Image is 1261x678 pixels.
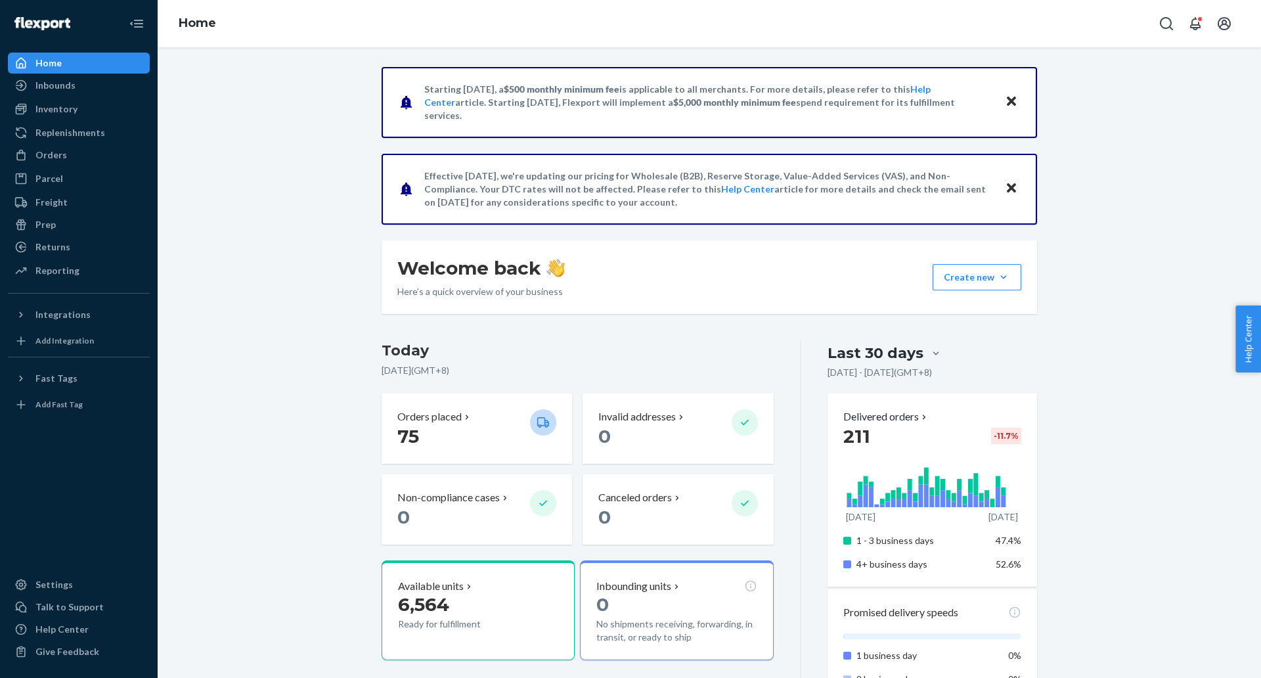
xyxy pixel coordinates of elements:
[598,425,611,447] span: 0
[35,172,63,185] div: Parcel
[8,574,150,595] a: Settings
[168,5,227,43] ol: breadcrumbs
[8,330,150,351] a: Add Integration
[580,560,773,660] button: Inbounding units0No shipments receiving, forwarding, in transit, or ready to ship
[35,335,94,346] div: Add Integration
[1235,305,1261,373] button: Help Center
[596,593,609,616] span: 0
[8,368,150,389] button: Fast Tags
[35,372,77,385] div: Fast Tags
[35,399,83,410] div: Add Fast Tag
[35,623,89,636] div: Help Center
[424,83,992,122] p: Starting [DATE], a is applicable to all merchants. For more details, please refer to this article...
[424,169,992,209] p: Effective [DATE], we're updating our pricing for Wholesale (B2B), Reserve Storage, Value-Added Se...
[398,618,520,631] p: Ready for fulfillment
[382,560,575,660] button: Available units6,564Ready for fulfillment
[382,394,572,464] button: Orders placed 75
[598,490,672,505] p: Canceled orders
[596,618,757,644] p: No shipments receiving, forwarding, in transit, or ready to ship
[828,366,932,379] p: [DATE] - [DATE] ( GMT+8 )
[828,343,923,363] div: Last 30 days
[991,428,1021,444] div: -11.7 %
[8,145,150,166] a: Orders
[1178,639,1248,671] iframe: Opens a widget where you can chat to one of our agents
[35,240,70,254] div: Returns
[397,285,565,298] p: Here’s a quick overview of your business
[35,126,105,139] div: Replenishments
[397,425,419,447] span: 75
[8,237,150,258] a: Returns
[856,534,986,547] p: 1 - 3 business days
[35,56,62,70] div: Home
[35,578,73,591] div: Settings
[35,308,91,321] div: Integrations
[1182,11,1208,37] button: Open notifications
[1153,11,1180,37] button: Open Search Box
[8,304,150,325] button: Integrations
[179,16,216,30] a: Home
[846,510,875,524] p: [DATE]
[504,83,619,95] span: $500 monthly minimum fee
[35,79,76,92] div: Inbounds
[382,340,774,361] h3: Today
[35,600,104,614] div: Talk to Support
[8,168,150,189] a: Parcel
[856,558,986,571] p: 4+ business days
[8,394,150,415] a: Add Fast Tag
[35,645,99,658] div: Give Feedback
[398,579,464,594] p: Available units
[8,597,150,618] button: Talk to Support
[8,641,150,662] button: Give Feedback
[1008,650,1021,661] span: 0%
[382,364,774,377] p: [DATE] ( GMT+8 )
[8,260,150,281] a: Reporting
[397,409,462,424] p: Orders placed
[35,148,67,162] div: Orders
[8,122,150,143] a: Replenishments
[598,506,611,528] span: 0
[398,593,449,616] span: 6,564
[933,264,1021,290] button: Create new
[996,535,1021,546] span: 47.4%
[856,649,986,662] p: 1 business day
[35,218,56,231] div: Prep
[1003,179,1020,198] button: Close
[596,579,671,594] p: Inbounding units
[397,490,500,505] p: Non-compliance cases
[598,409,676,424] p: Invalid addresses
[988,510,1018,524] p: [DATE]
[397,256,565,280] h1: Welcome back
[123,11,150,37] button: Close Navigation
[843,605,958,620] p: Promised delivery speeds
[1211,11,1237,37] button: Open account menu
[843,425,870,447] span: 211
[397,506,410,528] span: 0
[8,53,150,74] a: Home
[721,183,774,194] a: Help Center
[996,558,1021,570] span: 52.6%
[14,17,70,30] img: Flexport logo
[35,264,79,277] div: Reporting
[35,196,68,209] div: Freight
[8,619,150,640] a: Help Center
[673,97,796,108] span: $5,000 monthly minimum fee
[583,474,773,545] button: Canceled orders 0
[382,474,572,545] button: Non-compliance cases 0
[35,102,77,116] div: Inventory
[1003,93,1020,112] button: Close
[8,99,150,120] a: Inventory
[546,259,565,277] img: hand-wave emoji
[8,214,150,235] a: Prep
[8,192,150,213] a: Freight
[8,75,150,96] a: Inbounds
[843,409,929,424] button: Delivered orders
[583,394,773,464] button: Invalid addresses 0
